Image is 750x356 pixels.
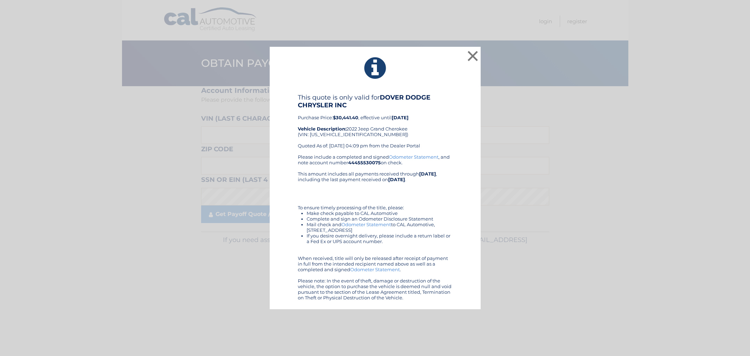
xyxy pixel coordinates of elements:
b: 44455530075 [348,160,381,165]
b: [DATE] [388,177,405,182]
a: Odometer Statement [389,154,438,160]
div: Purchase Price: , effective until 2022 Jeep Grand Cherokee (VIN: [US_VEHICLE_IDENTIFICATION_NUMBE... [298,94,453,154]
h4: This quote is only valid for [298,94,453,109]
b: $30,441.40 [333,115,358,120]
li: Mail check and to CAL Automotive, [STREET_ADDRESS] [307,222,453,233]
b: [DATE] [392,115,409,120]
button: × [466,49,480,63]
a: Odometer Statement [350,267,400,272]
div: Please include a completed and signed , and note account number on check. This amount includes al... [298,154,453,300]
li: Make check payable to CAL Automotive [307,210,453,216]
li: Complete and sign an Odometer Disclosure Statement [307,216,453,222]
b: DOVER DODGE CHRYSLER INC [298,94,430,109]
strong: Vehicle Description: [298,126,346,132]
li: If you desire overnight delivery, please include a return label or a Fed Ex or UPS account number. [307,233,453,244]
a: Odometer Statement [341,222,391,227]
b: [DATE] [419,171,436,177]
